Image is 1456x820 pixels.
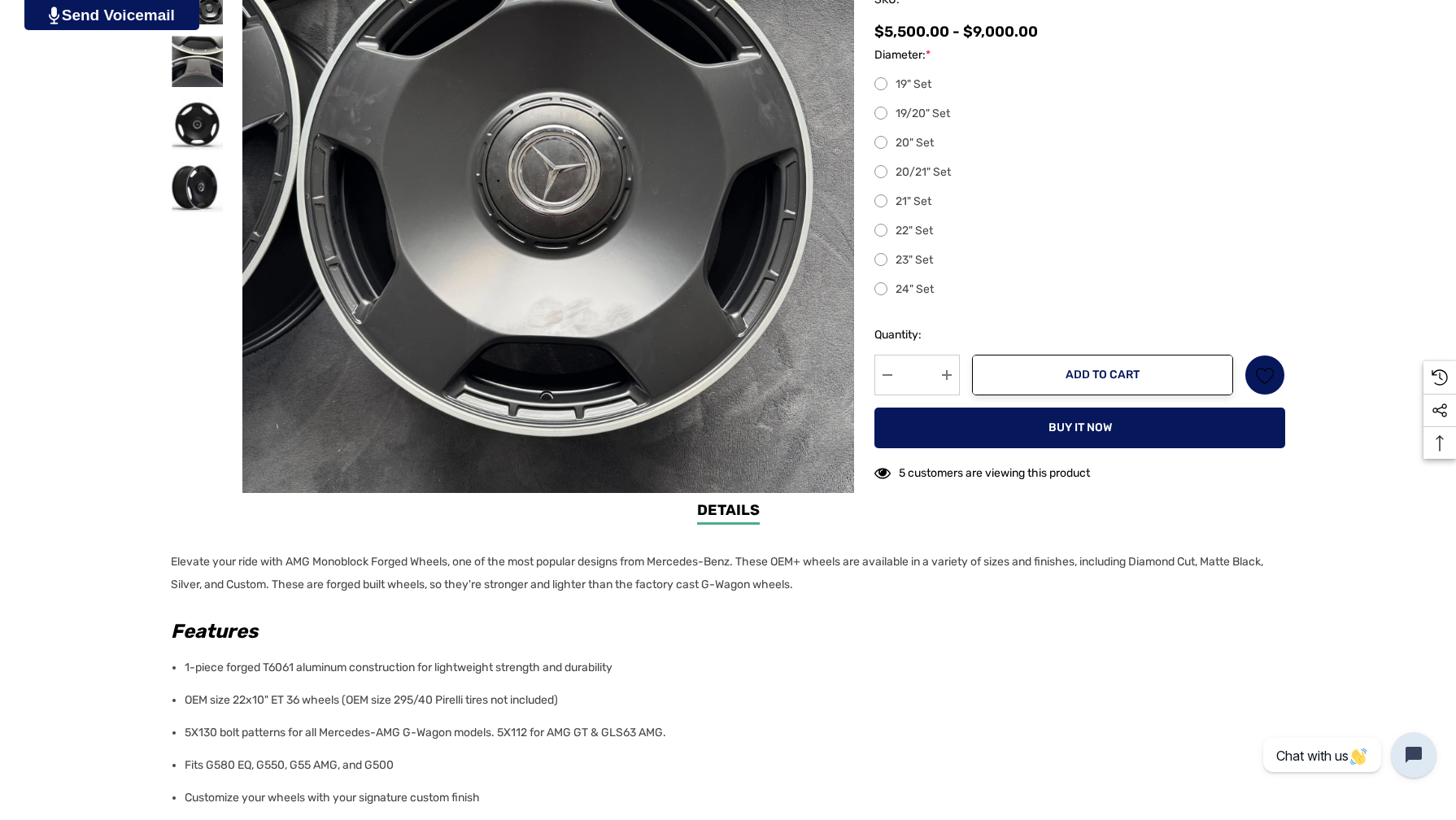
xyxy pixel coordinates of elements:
label: Diameter: [874,46,1285,65]
a: Wish List [1245,355,1285,395]
label: 24" Set [874,280,1285,299]
svg: Social Media [1432,403,1448,419]
label: 19/20" Set [874,104,1285,124]
img: AMG Monoblock Wheels [172,36,223,87]
li: 5X130 bolt patterns for all Mercedes-AMG G-Wagon models. 5X112 for AMG GT & GLS63 AMG. [185,717,1275,749]
svg: Wish List [1256,366,1275,385]
li: Fits G580 EQ, G550, G55 AMG, and G500 [185,749,1275,782]
label: 22" Set [874,221,1285,241]
svg: Recently Viewed [1432,369,1448,386]
button: Buy it now [874,408,1285,448]
span: $5,500.00 - $9,000.00 [874,23,1038,41]
label: 23" Set [874,251,1285,270]
label: 21" Set [874,192,1285,212]
img: PjwhLS0gR2VuZXJhdG9yOiBHcmF2aXQuaW8gLS0+PHN2ZyB4bWxucz0iaHR0cDovL3d3dy53My5vcmcvMjAwMC9zdmciIHhtb... [49,7,59,24]
li: Customize your wheels with your signature custom finish [185,782,1275,814]
img: AMG Monoblock Wheels [172,161,223,212]
svg: Top [1423,435,1456,451]
h2: Features [171,617,1275,646]
div: 5 customers are viewing this product [874,458,1090,483]
a: Details [697,499,760,525]
button: Add to Cart [972,355,1233,395]
li: 1-piece forged T6061 aluminum construction for lightweight strength and durability [185,652,1275,684]
label: 20" Set [874,133,1285,153]
img: AMG Monoblock Wheels [172,98,223,150]
label: Quantity: [874,325,960,345]
label: 19" Set [874,75,1285,94]
li: OEM size 22x10" ET 36 wheels (OEM size 295/40 Pirelli tires not included) [185,684,1275,717]
span: Elevate your ride with AMG Monoblock Forged Wheels, one of the most popular designs from Mercedes... [171,555,1263,591]
label: 20/21" Set [874,163,1285,182]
